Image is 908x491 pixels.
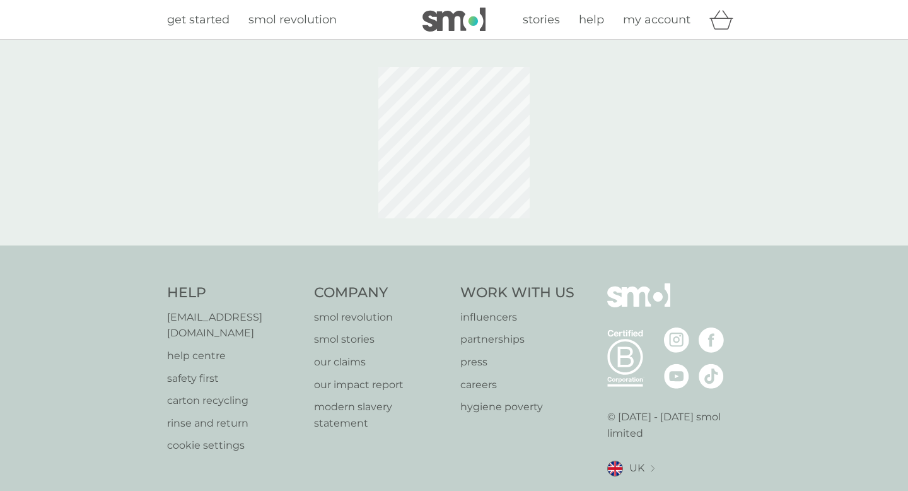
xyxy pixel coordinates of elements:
a: my account [623,11,690,29]
a: smol revolution [248,11,337,29]
h4: Company [314,283,448,303]
span: UK [629,460,644,476]
a: modern slavery statement [314,399,448,431]
img: visit the smol Tiktok page [699,364,724,389]
div: basket [709,7,741,32]
img: UK flag [607,461,623,476]
p: © [DATE] - [DATE] smol limited [607,409,742,441]
a: hygiene poverty [460,399,574,415]
img: select a new location [651,465,655,472]
span: my account [623,13,690,27]
img: smol [422,8,486,32]
a: help centre [167,348,301,364]
img: visit the smol Instagram page [664,328,689,353]
span: stories [523,13,560,27]
a: influencers [460,309,574,326]
a: help [579,11,604,29]
h4: Help [167,283,301,303]
a: press [460,354,574,370]
a: our claims [314,354,448,370]
a: safety first [167,370,301,387]
a: careers [460,377,574,393]
a: get started [167,11,230,29]
span: get started [167,13,230,27]
img: visit the smol Facebook page [699,328,724,353]
img: visit the smol Youtube page [664,364,689,389]
a: cookie settings [167,437,301,454]
h4: Work With Us [460,283,574,303]
a: carton recycling [167,393,301,409]
a: rinse and return [167,415,301,432]
span: smol revolution [248,13,337,27]
a: smol revolution [314,309,448,326]
a: [EMAIL_ADDRESS][DOMAIN_NAME] [167,309,301,341]
a: smol stories [314,331,448,348]
span: help [579,13,604,27]
a: our impact report [314,377,448,393]
img: smol [607,283,670,326]
a: partnerships [460,331,574,348]
a: stories [523,11,560,29]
